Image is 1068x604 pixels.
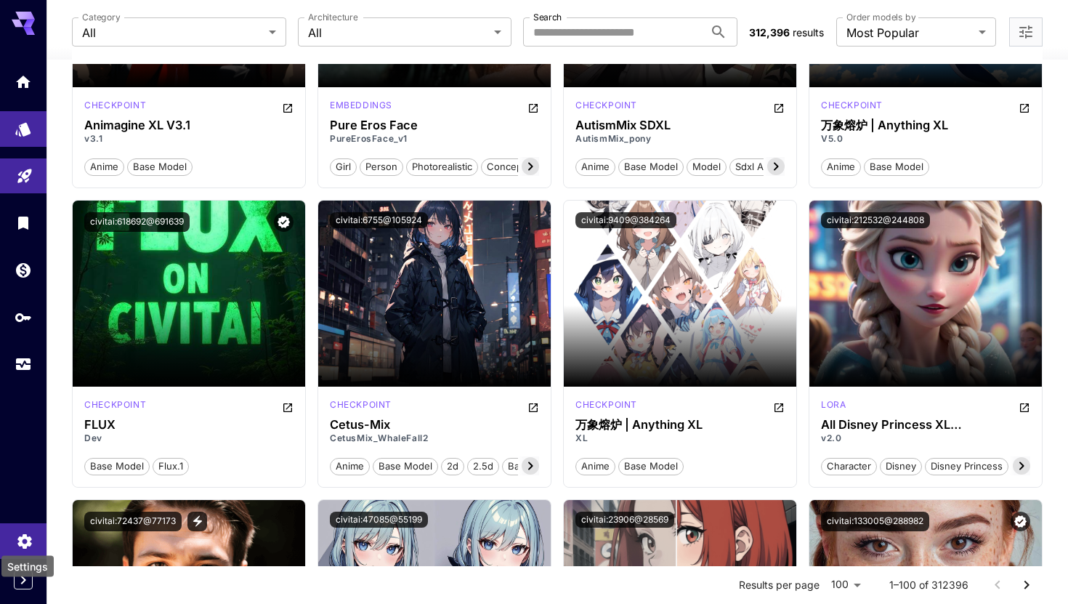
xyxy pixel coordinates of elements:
[533,11,562,23] label: Search
[373,459,437,474] span: base model
[330,157,357,176] button: girl
[84,132,294,145] p: v3.1
[821,132,1030,145] p: V5.0
[527,398,539,416] button: Open in CivitAI
[619,160,683,174] span: base model
[1,556,54,577] div: Settings
[84,432,294,445] p: Dev
[84,118,294,132] h3: Animagine XL V3.1
[618,456,684,475] button: base model
[730,160,790,174] span: sdxl anime
[575,418,785,432] h3: 万象熔炉 | Anything XL
[330,418,539,432] div: Cetus-Mix
[84,157,124,176] button: anime
[821,398,846,416] div: SDXL 1.0
[575,398,637,416] div: SDXL 1.0
[749,26,790,39] span: 312,396
[274,212,294,232] button: Verified working
[406,157,478,176] button: photorealistic
[330,99,392,112] p: embeddings
[575,99,637,112] p: checkpoint
[15,116,32,134] div: Models
[16,163,33,181] div: Playground
[85,160,124,174] span: anime
[1019,99,1030,116] button: Open in CivitAI
[821,99,883,116] div: SD 1.5
[84,456,150,475] button: base model
[575,118,785,132] div: AutismMix SDXL
[846,11,915,23] label: Order models by
[926,459,1008,474] span: disney princess
[1017,23,1035,41] button: Open more filters
[330,456,370,475] button: anime
[330,512,428,528] button: civitai:47085@55199
[881,459,921,474] span: disney
[825,574,866,595] div: 100
[153,456,189,475] button: flux.1
[441,456,464,475] button: 2d
[14,571,33,589] div: Expand sidebar
[330,432,539,445] p: CetusMix_WhaleFall2
[15,73,32,91] div: Home
[575,99,637,116] div: Pony
[482,160,530,174] span: concept
[1019,398,1030,416] button: Open in CivitAI
[373,456,438,475] button: base model
[503,459,563,474] span: basemodel
[821,398,846,411] p: lora
[618,157,684,176] button: base model
[619,459,683,474] span: base model
[330,398,392,416] div: SD 1.5
[481,157,531,176] button: concept
[360,160,402,174] span: person
[575,132,785,145] p: AutismMix_pony
[576,160,615,174] span: anime
[308,11,357,23] label: Architecture
[821,157,861,176] button: anime
[15,257,32,275] div: Wallet
[846,24,973,41] span: Most Popular
[821,512,929,531] button: civitai:133005@288982
[864,157,929,176] button: base model
[15,355,32,374] div: Usage
[330,132,539,145] p: PureErosFace_v1
[821,118,1030,132] h3: 万象熔炉 | Anything XL
[575,212,676,228] button: civitai:9409@384264
[773,398,785,416] button: Open in CivitAI
[821,418,1030,432] div: All Disney Princess XL LoRA Model from Ralph Breaks the Internet
[822,160,860,174] span: anime
[360,157,403,176] button: person
[865,160,929,174] span: base model
[729,157,791,176] button: sdxl anime
[575,398,637,411] p: checkpoint
[282,398,294,416] button: Open in CivitAI
[739,578,820,592] p: Results per page
[821,456,877,475] button: character
[687,157,727,176] button: model
[1012,571,1041,600] button: Go to next page
[84,512,182,531] button: civitai:72437@77173
[407,160,477,174] span: photorealistic
[821,99,883,112] p: checkpoint
[84,99,146,116] div: SDXL 1.0
[822,459,876,474] span: character
[575,456,615,475] button: anime
[84,418,294,432] h3: FLUX
[16,528,33,546] div: Settings
[84,99,146,112] p: checkpoint
[773,99,785,116] button: Open in CivitAI
[84,398,146,416] div: FLUX.1 D
[880,456,922,475] button: disney
[331,459,369,474] span: anime
[330,99,392,116] div: SD 1.5
[15,209,32,227] div: Library
[15,308,32,326] div: API Keys
[925,456,1008,475] button: disney princess
[153,459,188,474] span: flux.1
[821,418,1030,432] h3: All Disney Princess XL [PERSON_NAME] Model from [PERSON_NAME] Breaks the Internet
[128,160,192,174] span: base model
[687,160,726,174] span: model
[442,459,464,474] span: 2d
